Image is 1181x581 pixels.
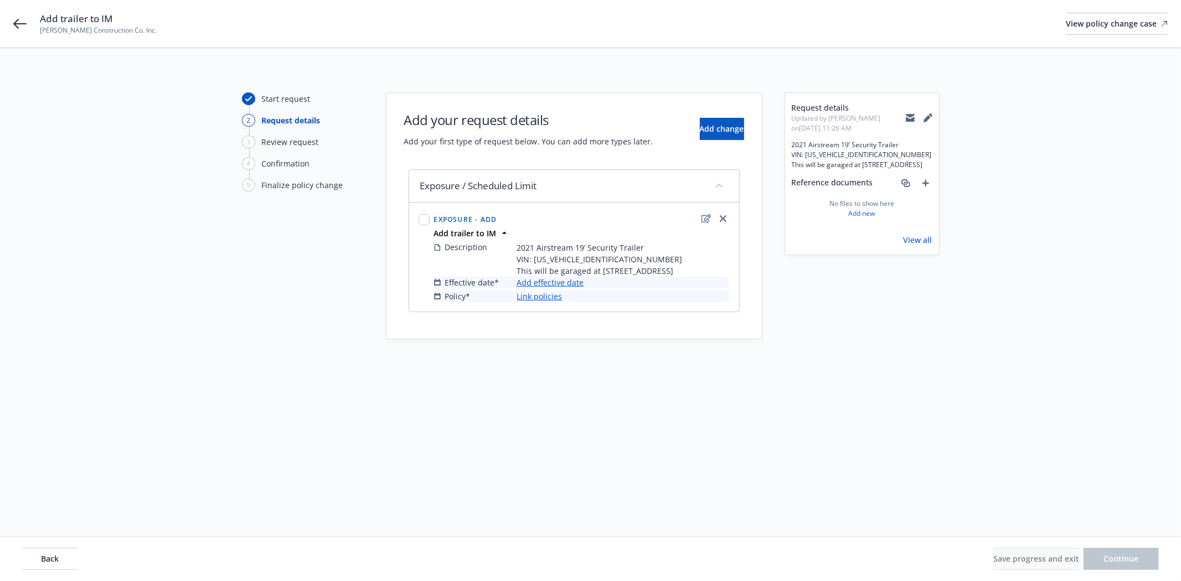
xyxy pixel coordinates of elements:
a: Add new [849,209,875,219]
a: edit [700,212,713,225]
span: Add change [700,123,744,134]
button: collapse content [710,177,728,194]
span: Exposure - Add [434,215,497,224]
span: Policy* [445,290,471,302]
button: Save progress and exit [993,548,1079,570]
div: Finalize policy change [262,179,343,191]
div: 5 [242,179,255,191]
span: Updated by [PERSON_NAME] on [DATE] 11:26 AM [792,113,906,133]
a: close [716,212,730,225]
h1: Add your request details [404,111,653,129]
span: Add trailer to IM [40,12,157,25]
span: Continue [1104,553,1139,564]
div: 2 [242,114,255,127]
div: Request details [262,115,321,126]
div: Review request [262,136,319,148]
button: Back [22,548,78,570]
span: Request details [792,102,906,113]
strong: Add trailer to IM [434,228,497,238]
span: No files to show here [829,199,894,209]
span: 2021 Airstream 19’ Security Trailer VIN: [US_VEHICLE_IDENTIFICATION_NUMBER] This will be garaged ... [517,242,683,277]
span: 2021 Airstream 19’ Security Trailer VIN: [US_VEHICLE_IDENTIFICATION_NUMBER] This will be garaged ... [792,140,932,170]
span: Reference documents [792,177,873,190]
a: Add effective date [517,277,584,288]
div: Start request [262,93,311,105]
a: Link policies [517,290,563,302]
a: View all [904,234,932,246]
button: Continue [1084,548,1159,570]
a: add [919,177,932,190]
div: 4 [242,157,255,170]
div: Confirmation [262,158,310,169]
a: View policy change case [1066,13,1168,35]
span: Add your first type of request below. You can add more types later. [404,136,653,147]
div: 3 [242,136,255,148]
span: Effective date* [445,277,499,288]
div: View policy change case [1066,13,1168,34]
button: Add change [700,118,744,140]
span: Back [41,553,59,564]
span: Exposure / Scheduled Limit [420,179,537,193]
div: Exposure / Scheduled Limitcollapse content [409,170,739,203]
span: [PERSON_NAME] Construction Co. Inc. [40,25,157,35]
a: associate [899,177,912,190]
span: Description [445,241,488,253]
span: Save progress and exit [993,553,1079,564]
